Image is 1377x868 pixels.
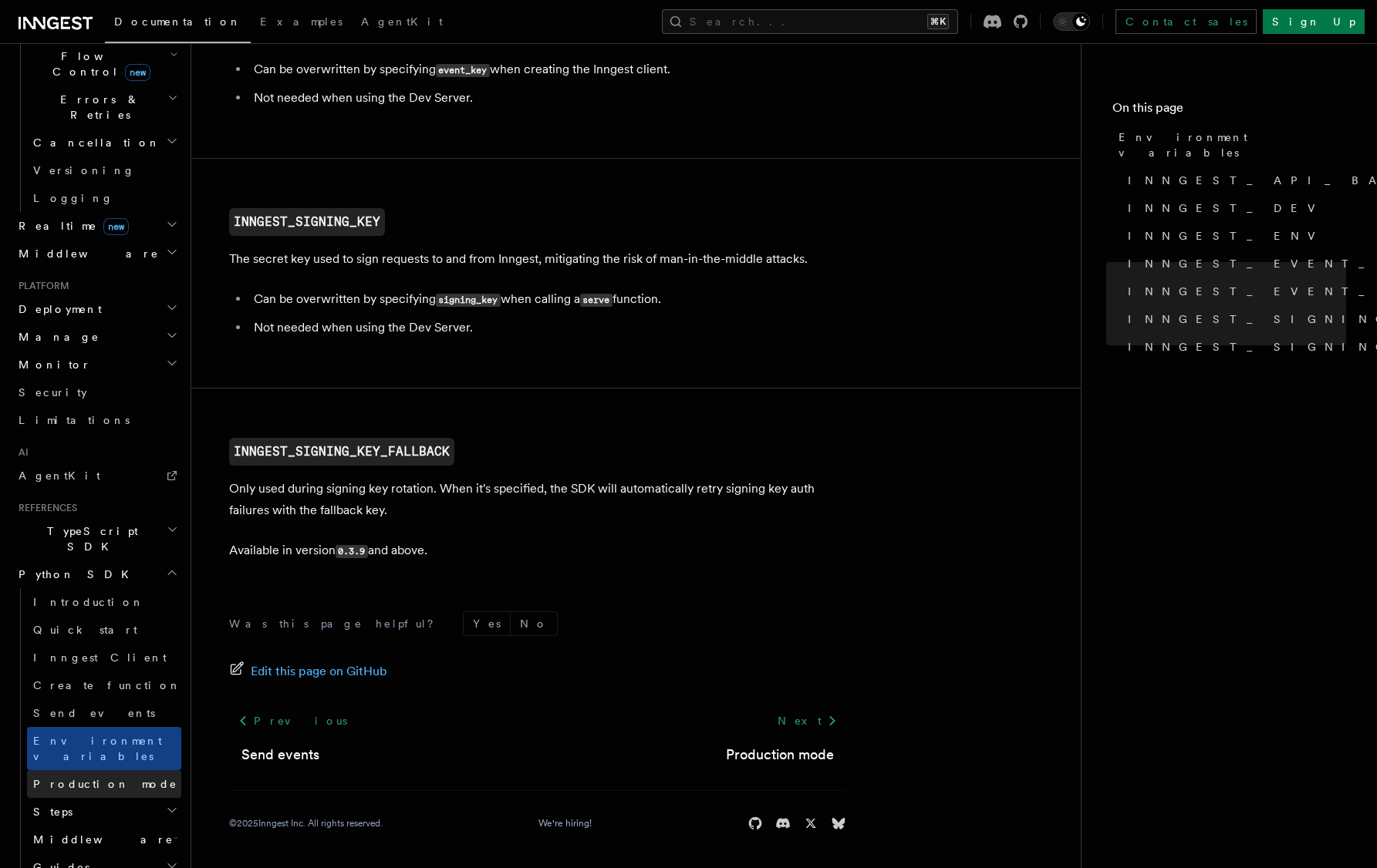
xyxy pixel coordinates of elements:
li: Can be overwritten by specifying when creating the Inngest client. [249,59,846,81]
span: Documentation [114,15,241,28]
a: Quick start [27,616,181,644]
a: Examples [251,5,352,42]
a: Security [12,378,181,406]
button: No [511,612,557,635]
a: Production mode [726,744,834,765]
span: Deployment [12,301,102,317]
span: AgentKit [361,15,443,28]
a: Limitations [12,406,181,434]
div: © 2025 Inngest Inc. All rights reserved. [229,817,383,829]
a: We're hiring! [538,817,592,829]
span: INNGEST_DEV [1128,200,1325,216]
button: Steps [27,798,181,826]
span: Realtime [12,218,129,234]
span: Python SDK [12,567,138,582]
span: Send events [33,707,155,719]
a: INNGEST_SIGNING_KEY [1122,305,1346,333]
button: Manage [12,323,181,351]
span: new [125,64,150,81]
span: new [103,218,129,235]
span: Versioning [33,164,135,177]
a: Sign Up [1263,9,1365,34]
a: Contact sales [1115,9,1257,34]
button: Middleware [12,240,181,267]
span: Manage [12,329,100,345]
li: Not needed when using the Dev Server. [249,87,846,109]
a: Versioning [27,156,181,184]
a: Documentation [105,5,251,43]
span: Flow Control [27,49,170,79]
a: INNGEST_API_BASE_URL [1122,167,1346,194]
span: Security [19,386,87,399]
span: Platform [12,280,69,292]
a: INNGEST_SIGNING_KEY_FALLBACK [229,438,454,466]
a: INNGEST_SIGNING_KEY_FALLBACK [1122,333,1346,361]
a: Production mode [27,770,181,798]
button: Toggle dark mode [1053,12,1090,31]
span: Middleware [27,832,174,847]
code: 0.3.9 [336,545,368,558]
span: Edit this page on GitHub [251,661,387,682]
a: INNGEST_ENV [1122,222,1346,250]
a: Send events [241,744,319,765]
span: AgentKit [19,469,100,482]
span: Errors & Retries [27,92,167,123]
button: Yes [464,612,510,635]
code: serve [580,294,613,307]
code: event_key [436,64,490,77]
a: Edit this page on GitHub [229,661,387,682]
a: INNGEST_DEV [1122,194,1346,222]
code: signing_key [436,294,501,307]
button: Deployment [12,295,181,323]
span: Environment variables [1119,130,1346,160]
h4: On this page [1112,99,1346,123]
a: AgentKit [12,462,181,490]
a: Next [768,707,846,735]
kbd: ⌘K [927,14,949,29]
a: Introduction [27,588,181,616]
button: Errors & Retries [27,86,181,129]
a: Inngest Client [27,644,181,671]
button: Monitor [12,351,181,378]
button: TypeScript SDK [12,517,181,560]
span: Middleware [12,246,159,261]
li: Can be overwritten by specifying when calling a function. [249,288,846,311]
span: Limitations [19,414,130,426]
p: Only used during signing key rotation. When it's specified, the SDK will automatically retry sign... [229,478,846,521]
a: Create function [27,671,181,699]
span: Create function [33,679,181,691]
a: INNGEST_EVENT_API_BASE_URL [1122,250,1346,278]
a: Environment variables [27,727,181,770]
button: Realtimenew [12,212,181,240]
span: Quick start [33,624,137,636]
a: INNGEST_SIGNING_KEY [229,208,385,236]
p: Available in version and above. [229,540,846,562]
span: Logging [33,192,113,204]
span: Steps [27,804,73,819]
li: Not needed when using the Dev Server. [249,317,846,338]
button: Search...⌘K [662,9,958,34]
button: Flow Controlnew [27,42,181,86]
a: INNGEST_EVENT_KEY [1122,278,1346,305]
span: Monitor [12,357,91,372]
p: The secret key used to sign requests to and from Inngest, mitigating the risk of man-in-the-middl... [229,248,846,270]
a: Previous [229,707,356,735]
span: Environment variables [33,735,162,762]
span: Cancellation [27,135,160,150]
span: Inngest Client [33,651,167,664]
span: References [12,502,77,514]
span: Introduction [33,596,144,608]
button: Python SDK [12,560,181,588]
span: AI [12,446,29,459]
a: Send events [27,699,181,727]
p: Was this page helpful? [229,616,444,631]
a: Logging [27,184,181,212]
button: Cancellation [27,129,181,156]
span: INNGEST_ENV [1128,228,1325,244]
a: AgentKit [352,5,452,42]
span: Examples [260,15,343,28]
span: Production mode [33,778,177,790]
button: Middleware [27,826,181,853]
